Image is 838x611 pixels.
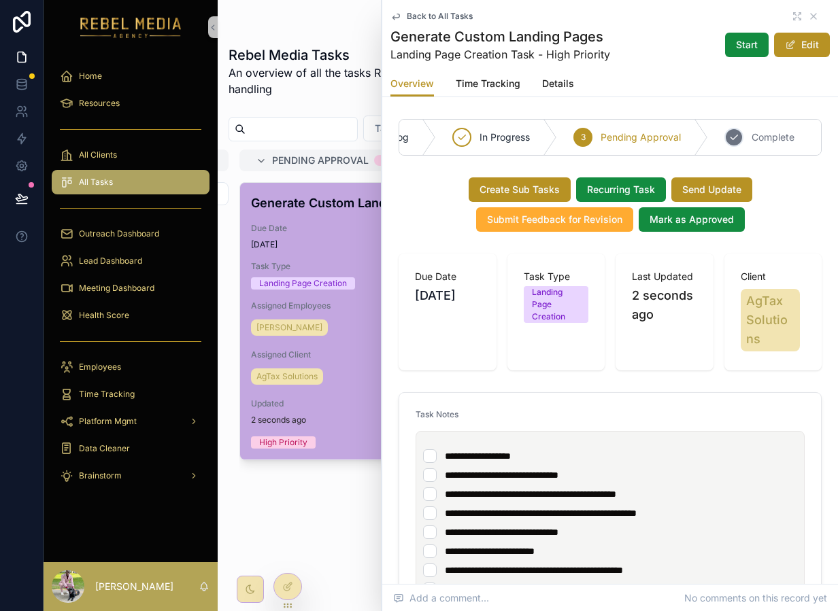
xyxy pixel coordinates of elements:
span: Time Tracking [79,389,135,400]
a: Resources [52,91,209,116]
a: Overview [390,71,434,97]
span: Meeting Dashboard [79,283,154,294]
button: Edit [774,33,830,57]
span: Task Type [524,270,589,283]
span: Task Notes [416,409,458,419]
span: Assigned Employees [251,300,446,311]
button: Start [725,33,769,57]
span: Landing Page Creation Task - High Priority [390,46,610,63]
span: Pending Approval [601,130,681,144]
span: Start [736,38,758,52]
span: Assigned Client [251,349,446,360]
span: Mark as Approved [650,213,734,226]
div: Landing Page Creation [259,277,347,290]
span: Complete [752,130,794,144]
span: Lead Dashboard [79,256,142,266]
a: AgTax Solutions [741,289,801,351]
span: Data Cleaner [79,443,130,454]
span: Due Date [415,270,480,283]
span: Health Score [79,310,129,321]
span: Recurring Task [587,183,655,196]
button: Send Update [671,177,752,202]
button: Mark as Approved [639,207,745,232]
a: Outreach Dashboard [52,222,209,246]
span: Create Sub Tasks [480,183,560,196]
button: Submit Feedback for Revision [476,207,633,232]
a: Home [52,64,209,88]
span: All Tasks [79,177,113,188]
span: Time Tracking [456,77,520,90]
span: Submit Feedback for Revision [487,213,622,226]
span: Overview [390,77,434,90]
div: High Priority [259,436,307,449]
a: Platform Mgmt [52,409,209,434]
a: Generate Custom Landing PagesDue Date[DATE]Task TypeLanding Page CreationAssigned Employees[PERSO... [239,182,457,460]
h1: Rebel Media Tasks [229,46,492,65]
button: Select Button [363,116,450,141]
span: Pending Approval [272,154,369,167]
a: All Tasks [52,170,209,194]
span: Send Update [682,183,741,196]
p: [PERSON_NAME] [95,580,173,593]
span: No comments on this record yet [684,591,827,605]
span: Details [542,77,574,90]
span: Platform Mgmt [79,416,137,427]
a: Data Cleaner [52,436,209,461]
span: [PERSON_NAME] [256,322,322,333]
span: Home [79,71,102,82]
a: Meeting Dashboard [52,276,209,300]
a: Employees [52,355,209,379]
a: Back to All Tasks [390,11,473,22]
span: AgTax Solutions [746,292,795,349]
p: 2 seconds ago [251,415,306,425]
span: Due Date [251,223,446,234]
span: Back to All Tasks [407,11,473,22]
span: 3 [581,132,586,143]
div: Landing Page Creation [532,286,581,323]
a: Time Tracking [456,71,520,99]
button: Create Sub Tasks [469,177,571,202]
a: [PERSON_NAME] [251,319,328,336]
span: Task Type [375,122,422,135]
button: Recurring Task [576,177,666,202]
span: Last Updated [632,270,697,283]
img: App logo [80,16,182,38]
a: Lead Dashboard [52,249,209,273]
a: AgTax Solutions [251,368,323,385]
span: Employees [79,362,121,372]
span: Brainstorm [79,470,122,481]
a: All Clients [52,143,209,167]
span: Add a comment... [393,591,489,605]
a: Details [542,71,574,99]
p: 2 seconds ago [632,286,697,324]
div: scrollable content [44,54,218,506]
h4: Generate Custom Landing Pages [251,194,446,212]
h1: Generate Custom Landing Pages [390,27,610,46]
span: AgTax Solutions [256,371,318,382]
a: Health Score [52,303,209,328]
span: Updated [251,398,446,409]
span: In Progress [480,130,530,144]
span: [DATE] [415,286,480,305]
span: Resources [79,98,120,109]
span: [DATE] [251,239,446,250]
span: All Clients [79,150,117,160]
span: An overview of all the tasks Rebel Media is handling [229,65,492,97]
a: Brainstorm [52,464,209,488]
span: Client [741,270,806,283]
span: Task Type [251,261,446,272]
span: Outreach Dashboard [79,228,159,239]
a: Time Tracking [52,382,209,406]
